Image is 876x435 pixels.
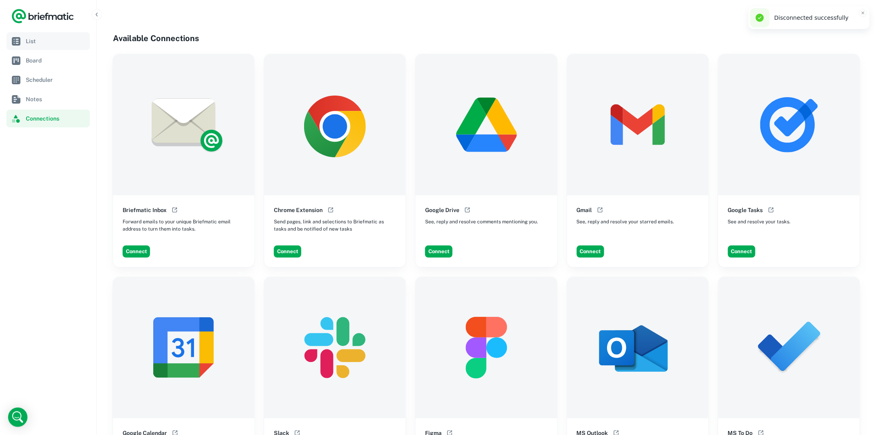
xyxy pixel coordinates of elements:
[26,56,87,65] span: Board
[728,206,763,214] h6: Google Tasks
[774,14,853,22] div: Disconnected successfully
[170,205,179,215] button: Open help documentation
[6,52,90,69] a: Board
[728,218,791,225] span: See and resolve your tasks.
[567,54,709,196] img: Gmail
[425,218,538,225] span: See, reply and resolve comments mentioning you.
[463,205,472,215] button: Open help documentation
[766,205,776,215] button: Open help documentation
[718,54,860,196] img: Google Tasks
[6,32,90,50] a: List
[595,205,605,215] button: Open help documentation
[577,206,592,214] h6: Gmail
[113,32,860,44] h4: Available Connections
[274,218,396,233] span: Send pages, link and selections to Briefmatic as tasks and be notified of new tasks
[6,90,90,108] a: Notes
[567,277,709,418] img: MS Outlook
[728,246,755,258] button: Connect
[11,8,74,24] a: Logo
[26,114,87,123] span: Connections
[264,54,406,196] img: Chrome Extension
[26,75,87,84] span: Scheduler
[425,246,453,258] button: Connect
[264,277,406,418] img: Slack
[274,206,323,214] h6: Chrome Extension
[6,71,90,89] a: Scheduler
[6,110,90,127] a: Connections
[123,218,245,233] span: Forward emails to your unique Briefmatic email address to turn them into tasks.
[26,95,87,104] span: Notes
[859,9,867,17] button: Close toast
[415,54,557,196] img: Google Drive
[113,277,254,418] img: Google Calendar
[123,206,167,214] h6: Briefmatic Inbox
[113,54,254,196] img: Briefmatic Inbox
[8,408,27,427] div: Open Intercom Messenger
[415,277,557,418] img: Figma
[425,206,459,214] h6: Google Drive
[718,277,860,418] img: MS To Do
[274,246,301,258] button: Connect
[577,218,674,225] span: See, reply and resolve your starred emails.
[577,246,604,258] button: Connect
[326,205,336,215] button: Open help documentation
[26,37,87,46] span: List
[123,246,150,258] button: Connect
